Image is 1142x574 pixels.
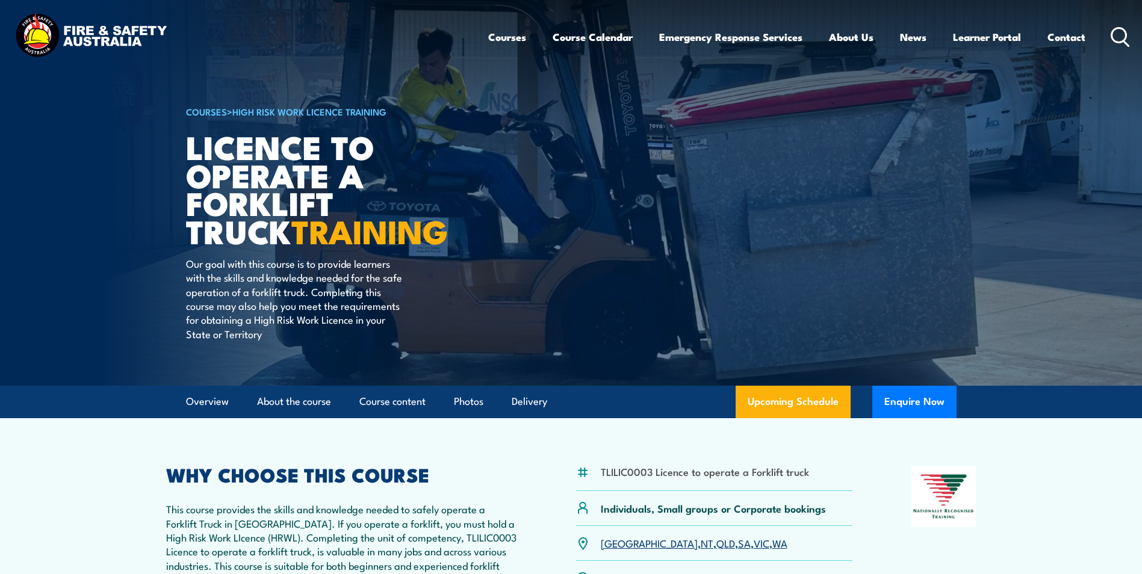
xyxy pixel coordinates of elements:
[772,535,787,550] a: WA
[736,386,851,418] a: Upcoming Schedule
[900,21,926,53] a: News
[911,466,976,527] img: Nationally Recognised Training logo.
[359,386,426,418] a: Course content
[601,464,809,478] li: TLILIC0003 Licence to operate a Forklift truck
[512,386,547,418] a: Delivery
[291,205,448,255] strong: TRAINING
[166,466,518,483] h2: WHY CHOOSE THIS COURSE
[601,536,787,550] p: , , , , ,
[601,535,698,550] a: [GEOGRAPHIC_DATA]
[754,535,769,550] a: VIC
[738,535,751,550] a: SA
[716,535,735,550] a: QLD
[553,21,633,53] a: Course Calendar
[257,386,331,418] a: About the course
[488,21,526,53] a: Courses
[232,105,386,118] a: High Risk Work Licence Training
[953,21,1021,53] a: Learner Portal
[601,501,826,515] p: Individuals, Small groups or Corporate bookings
[186,104,483,119] h6: >
[829,21,874,53] a: About Us
[701,535,713,550] a: NT
[1047,21,1085,53] a: Contact
[186,132,483,245] h1: Licence to operate a forklift truck
[186,386,229,418] a: Overview
[186,105,227,118] a: COURSES
[659,21,802,53] a: Emergency Response Services
[454,386,483,418] a: Photos
[872,386,957,418] button: Enquire Now
[186,256,406,341] p: Our goal with this course is to provide learners with the skills and knowledge needed for the saf...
